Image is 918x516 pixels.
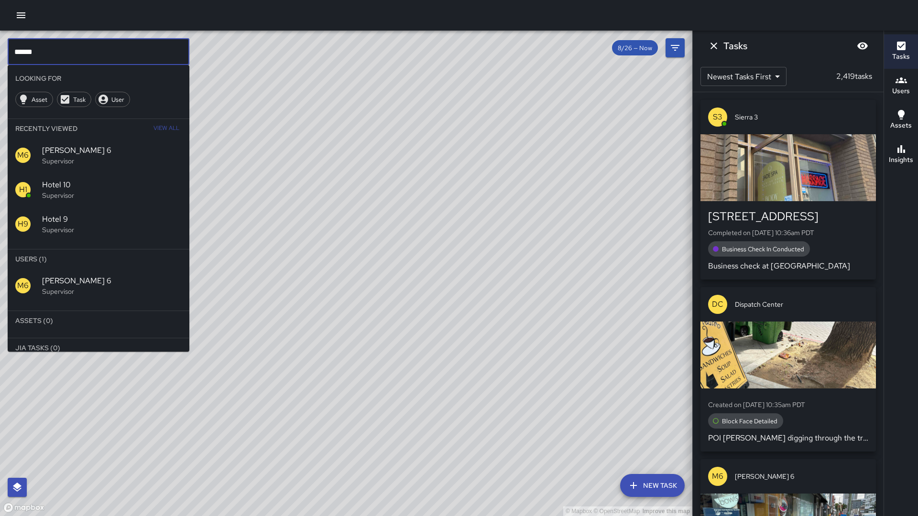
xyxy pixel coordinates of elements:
[735,300,868,309] span: Dispatch Center
[708,432,868,444] p: POI [PERSON_NAME] digging through the trashcan broke our glass bottle and made a mess in front of...
[735,112,868,122] span: Sierra 3
[19,184,27,195] p: H1
[708,209,868,224] div: [STREET_ADDRESS]
[153,121,179,136] span: View All
[151,119,182,138] button: View All
[708,400,868,409] p: Created on [DATE] 10:35am PDT
[8,69,189,88] li: Looking For
[884,138,918,172] button: Insights
[42,275,182,287] span: [PERSON_NAME] 6
[95,92,130,107] div: User
[708,228,868,237] p: Completed on [DATE] 10:36am PDT
[68,96,91,104] span: Task
[8,172,189,207] div: H1Hotel 10Supervisor
[18,218,28,230] p: H9
[712,299,723,310] p: DC
[8,138,189,172] div: M6[PERSON_NAME] 6Supervisor
[892,52,910,62] h6: Tasks
[57,92,91,107] div: Task
[700,67,787,86] div: Newest Tasks First
[612,44,658,52] span: 8/26 — Now
[620,474,685,497] button: New Task
[8,269,189,303] div: M6[PERSON_NAME] 6Supervisor
[42,191,182,200] p: Supervisor
[8,119,189,138] li: Recently Viewed
[700,287,876,451] button: DCDispatch CenterCreated on [DATE] 10:35am PDTBlock Face DetailedPOI [PERSON_NAME] digging throug...
[8,249,189,269] li: Users (1)
[890,120,912,131] h6: Assets
[42,225,182,235] p: Supervisor
[884,103,918,138] button: Assets
[712,471,723,482] p: M6
[884,34,918,69] button: Tasks
[8,338,189,357] li: Jia Tasks (0)
[735,472,868,481] span: [PERSON_NAME] 6
[704,36,723,55] button: Dismiss
[700,100,876,279] button: S3Sierra 3[STREET_ADDRESS]Completed on [DATE] 10:36am PDTBusiness Check In ConductedBusiness chec...
[713,111,722,123] p: S3
[708,260,868,272] p: Business check at [GEOGRAPHIC_DATA]
[106,96,130,104] span: User
[853,36,872,55] button: Blur
[892,86,910,97] h6: Users
[42,145,182,156] span: [PERSON_NAME] 6
[42,214,182,225] span: Hotel 9
[889,155,913,165] h6: Insights
[723,38,747,54] h6: Tasks
[884,69,918,103] button: Users
[666,38,685,57] button: Filters
[716,417,783,425] span: Block Face Detailed
[17,280,29,291] p: M6
[8,207,189,241] div: H9Hotel 9Supervisor
[26,96,53,104] span: Asset
[42,179,182,191] span: Hotel 10
[15,92,53,107] div: Asset
[8,311,189,330] li: Assets (0)
[42,287,182,296] p: Supervisor
[832,71,876,82] p: 2,419 tasks
[17,150,29,161] p: M6
[42,156,182,166] p: Supervisor
[716,245,810,253] span: Business Check In Conducted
